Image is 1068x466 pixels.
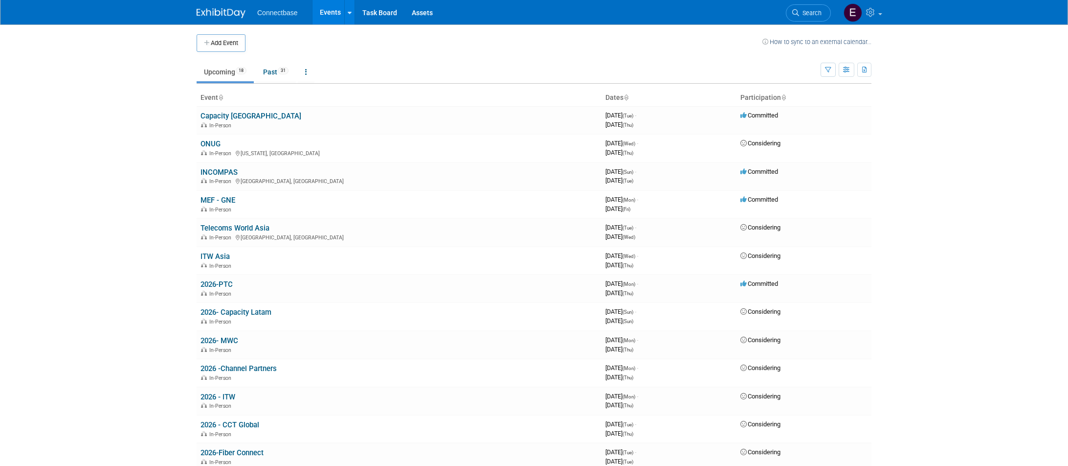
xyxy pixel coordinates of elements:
span: (Thu) [623,375,633,380]
th: Event [197,90,601,106]
img: In-Person Event [201,375,207,380]
span: [DATE] [605,140,638,147]
img: In-Person Event [201,178,207,183]
span: - [635,168,636,175]
span: In-Person [209,319,234,325]
span: In-Person [209,403,234,409]
img: In-Person Event [201,263,207,268]
span: (Mon) [623,338,635,343]
span: - [635,112,636,119]
a: MEF - GNE [200,196,235,205]
img: In-Person Event [201,150,207,155]
span: - [637,196,638,203]
a: Sort by Start Date [623,93,628,101]
a: 2026- MWC [200,336,238,345]
span: (Mon) [623,394,635,399]
a: Telecoms World Asia [200,224,269,233]
span: 18 [236,67,246,74]
span: Committed [740,168,778,175]
span: (Fri) [623,207,630,212]
img: In-Person Event [201,291,207,296]
span: [DATE] [605,393,638,400]
th: Dates [601,90,736,106]
span: - [637,140,638,147]
span: (Thu) [623,291,633,296]
span: - [637,393,638,400]
span: Considering [740,364,780,372]
img: In-Person Event [201,319,207,324]
span: Considering [740,393,780,400]
span: [DATE] [605,308,636,315]
span: (Wed) [623,254,635,259]
span: (Sun) [623,309,633,315]
img: In-Person Event [201,459,207,464]
a: ITW Asia [200,252,230,261]
span: (Tue) [623,113,633,118]
span: (Thu) [623,263,633,268]
a: 2026 -Channel Partners [200,364,277,373]
span: [DATE] [605,430,633,437]
span: (Tue) [623,225,633,231]
span: [DATE] [605,252,638,259]
img: In-Person Event [201,207,207,211]
a: ONUG [200,140,221,148]
a: 2026 - CCT Global [200,420,259,429]
span: (Sun) [623,319,633,324]
img: Edison Smith-Stubbs [844,3,862,22]
span: [DATE] [605,112,636,119]
span: (Mon) [623,281,635,287]
img: ExhibitDay [197,8,245,18]
span: 31 [278,67,289,74]
span: (Tue) [623,450,633,455]
a: Capacity [GEOGRAPHIC_DATA] [200,112,301,120]
span: (Wed) [623,234,635,240]
span: [DATE] [605,373,633,381]
span: Considering [740,336,780,344]
span: In-Person [209,431,234,438]
span: [DATE] [605,346,633,353]
span: Connectbase [257,9,298,17]
span: Considering [740,140,780,147]
span: (Wed) [623,141,635,146]
span: In-Person [209,207,234,213]
span: [DATE] [605,233,635,240]
span: Committed [740,112,778,119]
a: Search [786,4,831,22]
span: - [637,252,638,259]
span: [DATE] [605,401,633,409]
th: Participation [736,90,871,106]
span: - [635,420,636,428]
span: (Thu) [623,403,633,408]
span: [DATE] [605,177,633,184]
div: [US_STATE], [GEOGRAPHIC_DATA] [200,149,598,157]
img: In-Person Event [201,234,207,239]
span: Search [799,9,822,17]
span: [DATE] [605,448,636,456]
span: [DATE] [605,121,633,128]
span: (Thu) [623,122,633,128]
span: (Sun) [623,169,633,175]
span: (Mon) [623,197,635,203]
span: In-Person [209,178,234,185]
span: [DATE] [605,224,636,231]
span: In-Person [209,234,234,241]
span: (Tue) [623,422,633,427]
a: Sort by Participation Type [781,93,786,101]
span: [DATE] [605,280,638,287]
span: [DATE] [605,261,633,269]
span: [DATE] [605,149,633,156]
img: In-Person Event [201,431,207,436]
span: In-Person [209,459,234,466]
span: (Tue) [623,178,633,184]
span: Considering [740,420,780,428]
img: In-Person Event [201,347,207,352]
img: In-Person Event [201,122,207,127]
span: (Thu) [623,150,633,156]
a: 2026-PTC [200,280,233,289]
button: Add Event [197,34,245,52]
span: Considering [740,252,780,259]
div: [GEOGRAPHIC_DATA], [GEOGRAPHIC_DATA] [200,233,598,241]
span: (Thu) [623,431,633,437]
span: - [635,448,636,456]
span: - [637,280,638,287]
